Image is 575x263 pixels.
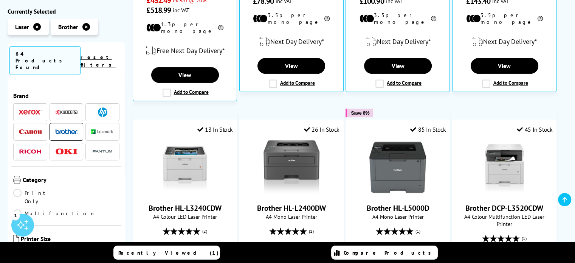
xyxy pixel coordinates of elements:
[13,235,19,243] img: Printer Size
[263,190,320,197] a: Brother HL-L2400DW
[13,176,21,184] img: Category
[55,127,78,137] a: Brother
[415,224,420,238] span: (1)
[202,224,207,238] span: (2)
[309,224,314,238] span: (1)
[466,12,543,25] li: 3.5p per mono page
[304,126,339,133] div: 26 In Stock
[364,58,432,74] a: View
[253,12,330,25] li: 3.5p per mono page
[146,21,223,34] li: 1.3p per mono page
[197,126,233,133] div: 13 In Stock
[21,235,119,244] span: Printer Size
[13,209,96,218] a: Multifunction
[243,31,339,52] div: modal_delivery
[369,190,426,197] a: Brother HL-L5000D
[482,79,528,88] label: Add to Compare
[476,139,533,196] img: Brother DCP-L3520CDW
[55,107,78,117] a: Kyocera
[346,109,373,117] button: Save 6%
[137,40,233,61] div: modal_delivery
[13,92,119,100] span: Brand
[9,46,81,75] span: 64 Products Found
[19,147,42,156] a: Ricoh
[471,58,538,74] a: View
[8,8,125,15] div: Currently Selected
[257,203,326,213] a: Brother HL-L2400DW
[350,213,446,220] span: A4 Mono Laser Printer
[19,127,42,137] a: Canon
[137,213,233,220] span: A4 Colour LED Laser Printer
[55,147,78,156] a: OKI
[263,139,320,196] img: Brother HL-L2400DW
[331,246,438,260] a: Compare Products
[55,148,78,155] img: OKI
[146,5,171,15] span: £518.99
[257,58,325,74] a: View
[13,189,67,205] a: Print Only
[517,126,552,133] div: 45 In Stock
[522,231,527,246] span: (1)
[350,31,446,52] div: modal_delivery
[19,110,42,115] img: Xerox
[151,67,219,83] a: View
[173,6,189,14] span: inc VAT
[19,149,42,154] img: Ricoh
[476,190,533,197] a: Brother DCP-L3520CDW
[410,126,446,133] div: 85 In Stock
[91,107,114,117] a: HP
[163,89,209,97] label: Add to Compare
[243,213,339,220] span: A4 Mono Laser Printer
[58,23,78,31] span: Brother
[149,203,222,213] a: Brother HL-L3240CDW
[366,203,429,213] a: Brother HL-L5000D
[113,246,220,260] a: Recently Viewed (1)
[15,23,29,31] span: Laser
[55,129,78,134] img: Brother
[19,129,42,134] img: Canon
[465,203,543,213] a: Brother DCP-L3520CDW
[55,109,78,115] img: Kyocera
[360,12,436,25] li: 3.5p per mono page
[344,249,435,256] span: Compare Products
[369,139,426,196] img: Brother HL-L5000D
[98,107,107,117] img: HP
[91,130,114,134] img: Lexmark
[91,147,114,156] img: Pantum
[456,31,552,52] div: modal_delivery
[91,127,114,137] a: Lexmark
[375,79,422,88] label: Add to Compare
[11,211,20,219] div: 1
[269,79,315,88] label: Add to Compare
[157,190,213,197] a: Brother HL-L3240CDW
[118,249,219,256] span: Recently Viewed (1)
[157,139,213,196] img: Brother HL-L3240CDW
[351,110,369,116] span: Save 6%
[23,176,119,185] span: Category
[81,54,116,68] a: reset filters
[456,213,552,227] span: A4 Colour Multifunction LED Laser Printer
[19,107,42,117] a: Xerox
